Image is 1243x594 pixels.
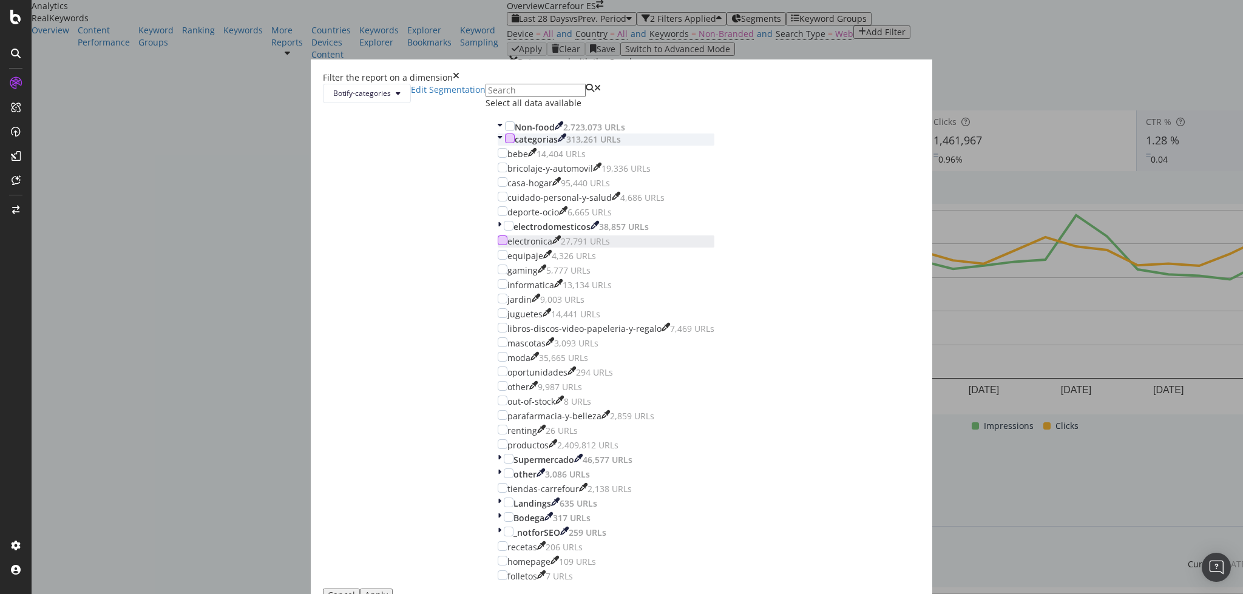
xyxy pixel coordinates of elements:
[507,425,537,437] div: renting
[333,88,391,98] span: Botify-categories
[507,265,538,277] div: gaming
[561,235,610,248] div: 27,791 URLs
[537,148,586,160] div: 14,404 URLs
[507,556,550,568] div: homepage
[486,84,586,97] input: Search
[515,121,555,133] div: Non-food
[513,498,551,510] div: Landings
[539,352,588,364] div: 35,665 URLs
[507,163,593,175] div: bricolaje-y-automovil
[538,381,582,393] div: 9,987 URLs
[507,352,530,364] div: moda
[551,308,600,320] div: 14,441 URLs
[561,177,610,189] div: 95,440 URLs
[610,410,654,422] div: 2,859 URLs
[507,381,529,393] div: other
[545,468,590,481] div: 3,086 URLs
[567,206,612,218] div: 6,665 URLs
[552,250,596,262] div: 4,326 URLs
[515,133,558,146] div: categorias
[620,192,665,204] div: 4,686 URLs
[486,97,726,109] div: Select all data available
[670,323,714,335] div: 7,469 URLs
[563,121,625,133] div: 2,723,073 URLs
[576,366,613,379] div: 294 URLs
[513,512,544,524] div: Bodega
[553,512,591,524] div: 317 URLs
[507,337,546,349] div: mascotas
[513,221,591,233] div: electrodomesticos
[557,439,618,451] div: 2,409,812 URLs
[546,541,583,553] div: 206 URLs
[507,541,537,553] div: recetas
[546,425,578,437] div: 26 URLs
[599,221,649,233] div: 38,857 URLs
[507,235,552,248] div: electronica
[588,483,632,495] div: 2,138 URLs
[559,556,596,568] div: 109 URLs
[513,527,560,539] div: _notforSEO
[1202,553,1231,582] div: Open Intercom Messenger
[513,454,574,466] div: Supermercado
[563,279,612,291] div: 13,134 URLs
[564,396,591,408] div: 8 URLs
[507,396,555,408] div: out-of-stock
[569,527,606,539] div: 259 URLs
[507,483,579,495] div: tiendas-carrefour
[507,279,554,291] div: informatica
[507,410,601,422] div: parafarmacia-y-belleza
[560,498,597,510] div: 635 URLs
[507,308,543,320] div: juguetes
[323,84,411,103] button: Botify-categories
[583,454,632,466] div: 46,577 URLs
[507,570,537,582] div: folletos
[507,177,552,189] div: casa-hogar
[323,72,453,84] div: Filter the report on a dimension
[411,84,486,103] a: Edit Segmentation
[507,323,662,335] div: libros-discos-video-papeleria-y-regalo
[554,337,598,349] div: 3,093 URLs
[453,72,459,84] div: times
[507,192,612,204] div: cuidado-personal-y-salud
[513,468,537,481] div: other
[507,250,543,262] div: equipaje
[507,439,549,451] div: productos
[546,570,573,582] div: 7 URLs
[507,206,559,218] div: deporte-ocio
[507,148,528,160] div: bebe
[540,294,584,306] div: 9,003 URLs
[507,366,567,379] div: oportunidades
[601,163,651,175] div: 19,336 URLs
[546,265,591,277] div: 5,777 URLs
[566,133,621,146] div: 313,261 URLs
[507,294,532,306] div: jardin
